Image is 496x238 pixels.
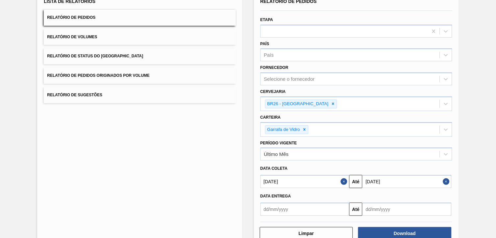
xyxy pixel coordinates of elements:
div: Garrafa de Vidro [265,126,301,134]
button: Close [341,175,349,188]
span: Relatório de Status do [GEOGRAPHIC_DATA] [47,54,143,58]
span: Relatório de Volumes [47,35,97,39]
span: Relatório de Sugestões [47,93,102,97]
label: Fornecedor [260,65,288,70]
input: dd/mm/yyyy [362,203,452,216]
div: BR26 - [GEOGRAPHIC_DATA] [265,100,330,108]
div: País [264,52,274,58]
button: Close [443,175,452,188]
input: dd/mm/yyyy [260,175,350,188]
button: Até [349,175,362,188]
label: Cervejaria [260,89,286,94]
label: Etapa [260,17,273,22]
span: Relatório de Pedidos Originados por Volume [47,73,150,78]
input: dd/mm/yyyy [260,203,350,216]
button: Relatório de Pedidos Originados por Volume [44,68,236,84]
label: País [260,42,269,46]
span: Data coleta [260,166,288,171]
span: Data entrega [260,194,291,198]
span: Relatório de Pedidos [47,15,95,20]
button: Relatório de Status do [GEOGRAPHIC_DATA] [44,48,236,64]
button: Até [349,203,362,216]
input: dd/mm/yyyy [362,175,452,188]
button: Relatório de Volumes [44,29,236,45]
label: Carteira [260,115,281,120]
div: Selecione o fornecedor [264,76,315,82]
button: Relatório de Sugestões [44,87,236,103]
button: Relatório de Pedidos [44,10,236,26]
div: Último Mês [264,152,289,157]
label: Período Vigente [260,141,297,145]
